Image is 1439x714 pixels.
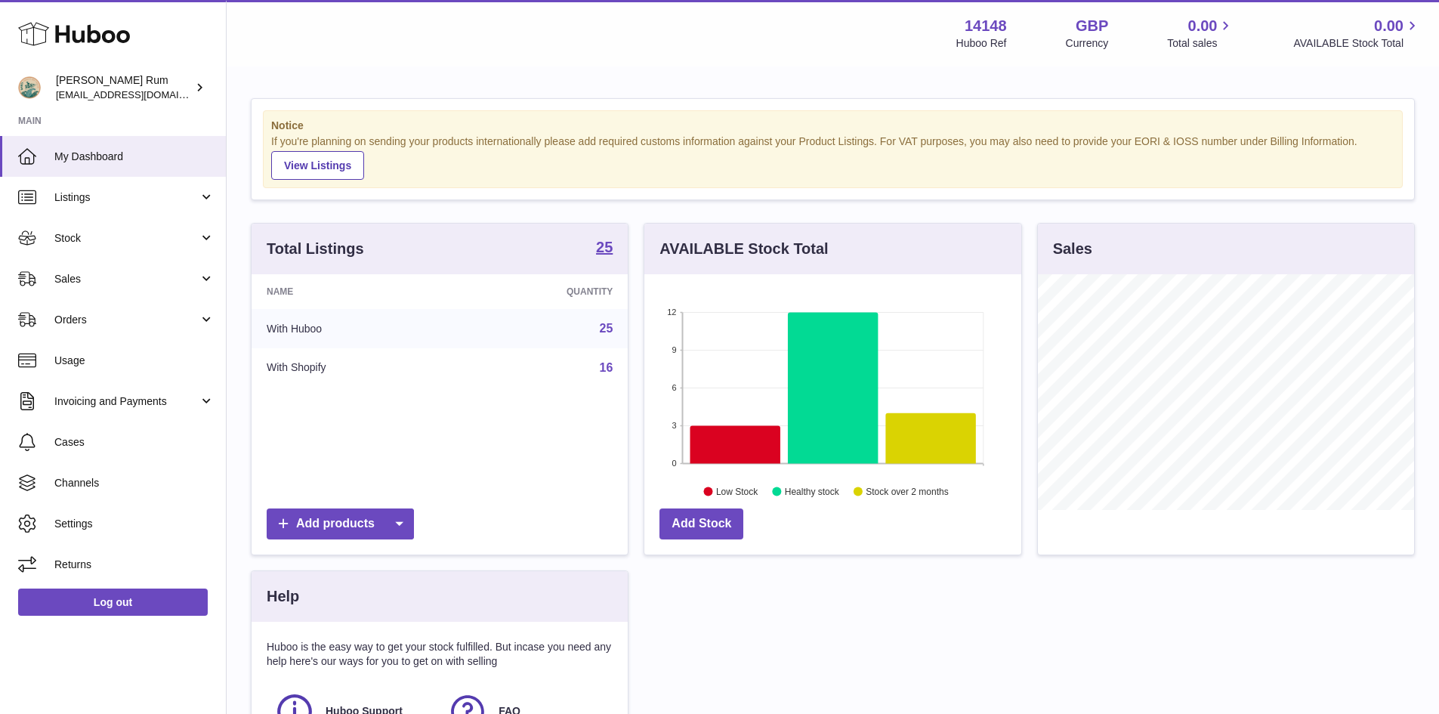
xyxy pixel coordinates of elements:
text: 6 [672,383,677,392]
a: Add Stock [659,508,743,539]
a: 25 [600,322,613,335]
div: [PERSON_NAME] Rum [56,73,192,102]
span: Listings [54,190,199,205]
a: View Listings [271,151,364,180]
td: With Huboo [252,309,455,348]
a: Add products [267,508,414,539]
span: 0.00 [1188,16,1218,36]
text: Healthy stock [785,486,840,496]
th: Name [252,274,455,309]
span: My Dashboard [54,150,215,164]
span: Total sales [1167,36,1234,51]
span: Usage [54,354,215,368]
a: Log out [18,589,208,616]
strong: 14148 [965,16,1007,36]
h3: AVAILABLE Stock Total [659,239,828,259]
a: 0.00 AVAILABLE Stock Total [1293,16,1421,51]
text: Stock over 2 months [866,486,949,496]
strong: 25 [596,240,613,255]
a: 16 [600,361,613,374]
span: Invoicing and Payments [54,394,199,409]
span: 0.00 [1374,16,1403,36]
div: If you're planning on sending your products internationally please add required customs informati... [271,134,1394,180]
span: Channels [54,476,215,490]
text: Low Stock [716,486,758,496]
h3: Sales [1053,239,1092,259]
img: mail@bartirum.wales [18,76,41,99]
span: Cases [54,435,215,450]
text: 3 [672,421,677,430]
p: Huboo is the easy way to get your stock fulfilled. But incase you need any help here's our ways f... [267,640,613,669]
th: Quantity [455,274,628,309]
span: Stock [54,231,199,246]
div: Currency [1066,36,1109,51]
text: 9 [672,345,677,354]
a: 0.00 Total sales [1167,16,1234,51]
span: [EMAIL_ADDRESS][DOMAIN_NAME] [56,88,222,100]
span: Sales [54,272,199,286]
text: 12 [668,308,677,317]
div: Huboo Ref [956,36,1007,51]
strong: Notice [271,119,1394,133]
td: With Shopify [252,348,455,388]
h3: Help [267,586,299,607]
span: Settings [54,517,215,531]
strong: GBP [1076,16,1108,36]
text: 0 [672,459,677,468]
span: Returns [54,558,215,572]
a: 25 [596,240,613,258]
h3: Total Listings [267,239,364,259]
span: Orders [54,313,199,327]
span: AVAILABLE Stock Total [1293,36,1421,51]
